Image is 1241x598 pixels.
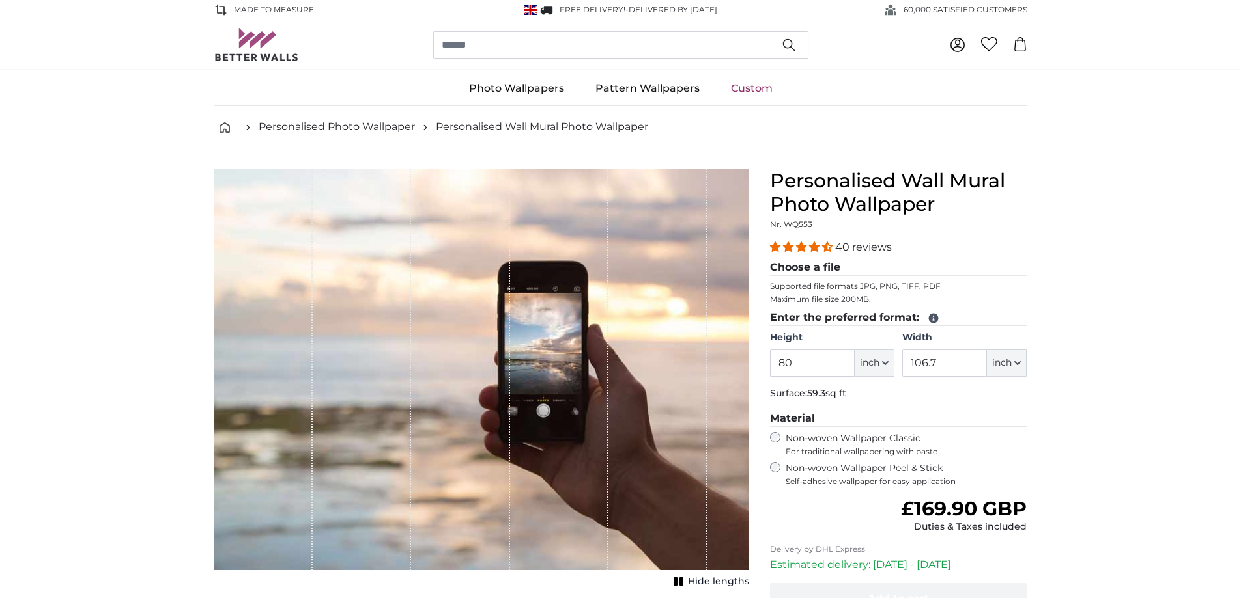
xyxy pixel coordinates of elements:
[670,573,749,591] button: Hide lengths
[770,294,1027,305] p: Maximum file size 200MB.
[860,357,879,370] span: inch
[992,357,1012,370] span: inch
[770,544,1027,554] p: Delivery by DHL Express
[770,557,1027,573] p: Estimated delivery: [DATE] - [DATE]
[625,5,717,14] span: -
[234,4,314,16] span: Made to Measure
[770,260,1027,276] legend: Choose a file
[770,331,894,344] label: Height
[259,119,415,135] a: Personalised Photo Wallpaper
[770,241,835,253] span: 4.38 stars
[770,411,1027,427] legend: Material
[436,119,648,135] a: Personalised Wall Mural Photo Wallpaper
[560,5,625,14] span: FREE delivery!
[904,4,1027,16] span: 60,000 SATISFIED CUSTOMERS
[807,387,846,399] span: 59.3sq ft
[835,241,892,253] span: 40 reviews
[214,169,749,591] div: 1 of 1
[902,331,1027,344] label: Width
[770,219,812,229] span: Nr. WQ553
[786,476,1027,487] span: Self-adhesive wallpaper for easy application
[770,387,1027,400] p: Surface:
[770,310,1027,326] legend: Enter the preferred format:
[901,496,1027,521] span: £169.90 GBP
[786,446,1027,457] span: For traditional wallpapering with paste
[715,72,788,105] a: Custom
[629,5,717,14] span: Delivered by [DATE]
[770,281,1027,292] p: Supported file formats JPG, PNG, TIFF, PDF
[901,521,1027,534] div: Duties & Taxes included
[214,28,299,61] img: Betterwalls
[786,462,1027,487] label: Non-woven Wallpaper Peel & Stick
[770,169,1027,216] h1: Personalised Wall Mural Photo Wallpaper
[987,349,1027,377] button: inch
[688,575,749,588] span: Hide lengths
[786,432,1027,457] label: Non-woven Wallpaper Classic
[453,72,580,105] a: Photo Wallpapers
[214,106,1027,148] nav: breadcrumbs
[580,72,715,105] a: Pattern Wallpapers
[855,349,894,377] button: inch
[524,5,537,15] img: United Kingdom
